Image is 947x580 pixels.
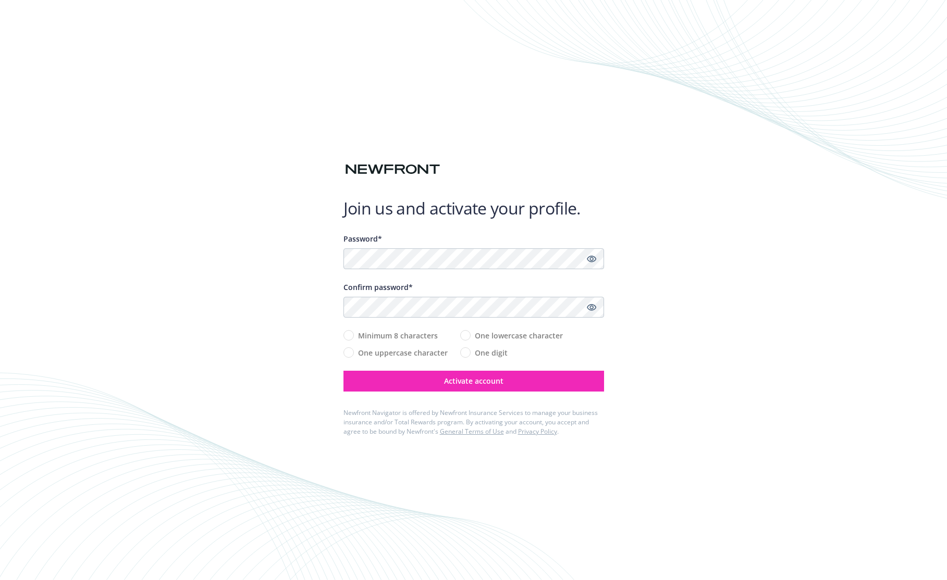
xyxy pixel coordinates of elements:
[343,234,382,244] span: Password*
[343,371,604,392] button: Activate account
[440,427,504,436] a: General Terms of Use
[585,253,598,265] a: Show password
[444,376,503,386] span: Activate account
[343,198,604,219] h1: Join us and activate your profile.
[475,330,563,341] span: One lowercase character
[343,297,604,318] input: Confirm your unique password...
[518,427,557,436] a: Privacy Policy
[343,248,604,269] input: Enter a unique password...
[343,160,442,179] img: Newfront logo
[475,347,508,358] span: One digit
[585,301,598,313] a: Show password
[343,408,604,436] div: Newfront Navigator is offered by Newfront Insurance Services to manage your business insurance an...
[358,330,438,341] span: Minimum 8 characters
[358,347,448,358] span: One uppercase character
[343,282,413,292] span: Confirm password*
